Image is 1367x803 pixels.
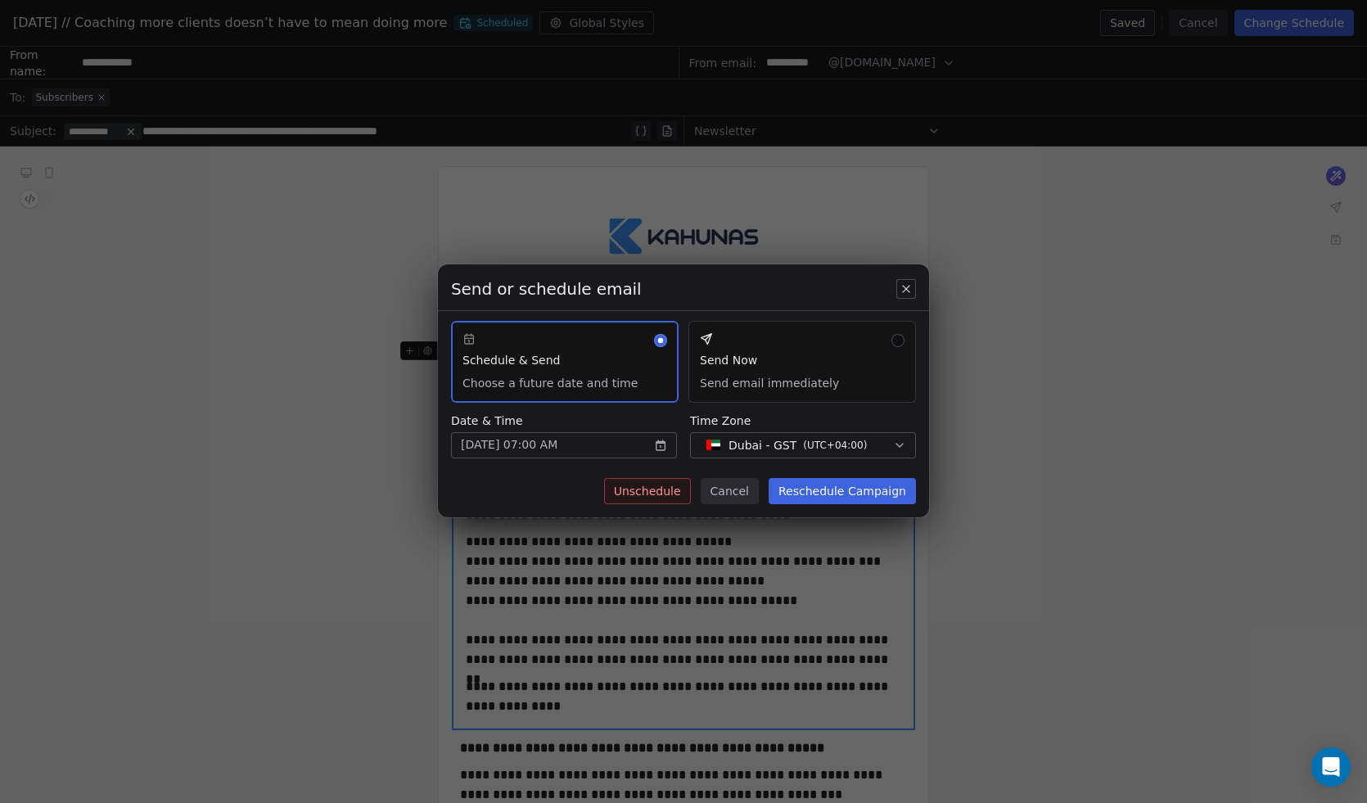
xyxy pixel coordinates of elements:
span: Send or schedule email [451,277,642,300]
span: Date & Time [451,413,677,429]
span: [DATE] 07:00 AM [461,436,557,453]
button: Cancel [701,478,759,504]
button: Reschedule Campaign [769,478,916,504]
span: ( UTC+04:00 ) [803,438,867,453]
button: [DATE] 07:00 AM [451,432,677,458]
span: Time Zone [690,413,916,429]
span: Dubai - GST [729,437,796,453]
button: Unschedule [604,478,691,504]
button: Dubai - GST(UTC+04:00) [690,432,916,458]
